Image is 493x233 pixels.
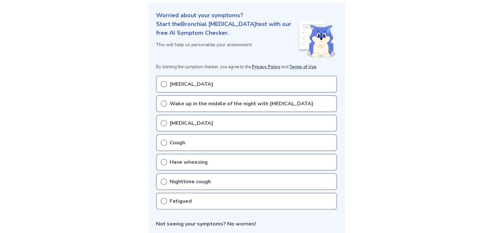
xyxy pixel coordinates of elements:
p: Worried about your symptoms? [156,11,337,20]
p: Wake up in the middle of the night with [MEDICAL_DATA] [170,100,313,108]
p: This will help us personalize your assessment. [156,41,298,48]
p: Start the Bronchial [MEDICAL_DATA] test with our free AI Symptom Checker. [156,20,298,37]
p: [MEDICAL_DATA] [170,119,213,127]
p: By starting the symptom checker, you agree to the and [156,64,337,71]
p: Nighttime cough [170,178,211,186]
p: [MEDICAL_DATA] [170,80,213,88]
a: Privacy Policy [252,64,280,70]
p: Have wheezing [170,158,208,166]
p: Fatigued [170,197,192,205]
p: Cough [170,139,185,147]
p: Not seeing your symptoms? No worries! [156,220,337,228]
a: Terms of Use [290,64,317,70]
img: Shiba [298,21,336,58]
